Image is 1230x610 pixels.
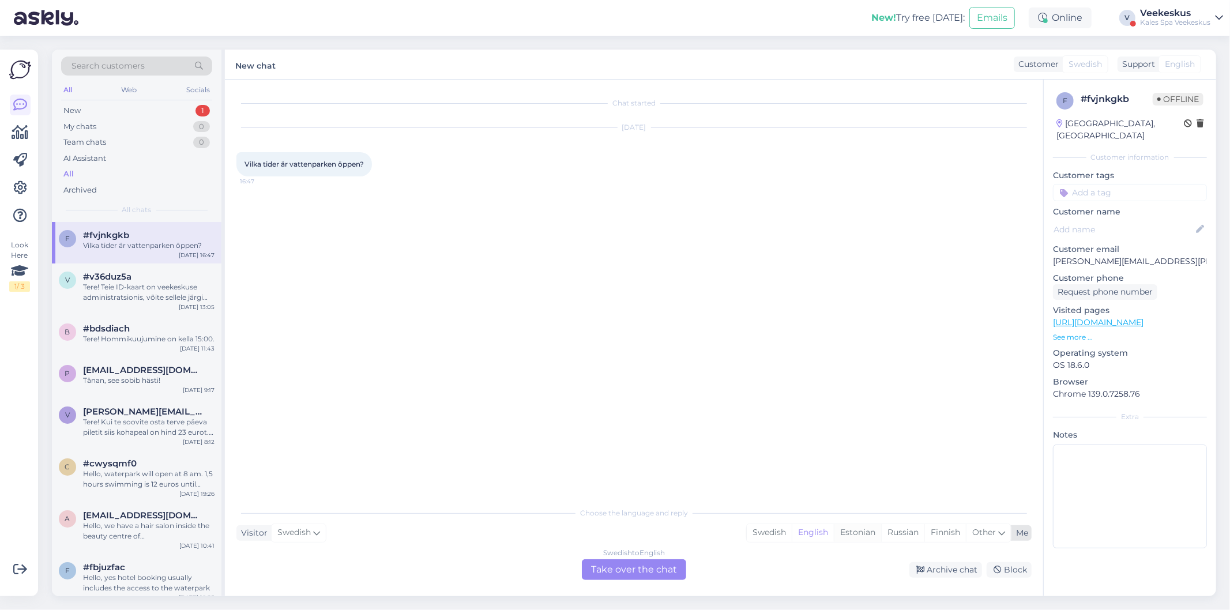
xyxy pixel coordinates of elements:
span: vera.dmukhaylo@gmail.com [83,406,203,417]
span: a [65,514,70,523]
div: [DATE] 10:25 [179,593,215,602]
p: Customer phone [1053,272,1207,284]
div: # fvjnkgkb [1081,92,1153,106]
p: See more ... [1053,332,1207,342]
span: f [65,566,70,575]
span: f [65,234,70,243]
p: Visited pages [1053,304,1207,317]
a: VeekeskusKales Spa Veekeskus [1140,9,1223,27]
b: New! [871,12,896,23]
div: V [1119,10,1135,26]
div: My chats [63,121,96,133]
span: #cwysqmf0 [83,458,137,469]
span: v [65,411,70,419]
div: [DATE] 16:47 [179,251,215,259]
div: Finnish [924,524,966,541]
div: Choose the language and reply [236,508,1032,518]
span: #bdsdiach [83,323,130,334]
div: [GEOGRAPHIC_DATA], [GEOGRAPHIC_DATA] [1056,118,1184,142]
div: Socials [184,82,212,97]
span: angelika_gut@web.de [83,510,203,521]
a: [URL][DOMAIN_NAME] [1053,317,1144,327]
div: Kales Spa Veekeskus [1140,18,1210,27]
p: Customer email [1053,243,1207,255]
span: Vilka tider är vattenparken öppen? [245,160,364,168]
div: [DATE] [236,122,1032,133]
button: Emails [969,7,1015,29]
div: [DATE] 10:41 [179,541,215,550]
div: 0 [193,137,210,148]
p: Customer name [1053,206,1207,218]
span: v [65,276,70,284]
span: c [65,462,70,471]
span: All chats [122,205,152,215]
span: Other [972,527,996,537]
div: 0 [193,121,210,133]
div: Estonian [834,524,881,541]
div: Hello, we have a hair salon inside the beauty centre of [GEOGRAPHIC_DATA], the entrance is on the... [83,521,215,541]
div: Archive chat [909,562,982,578]
div: Tere! Hommikuujumine on kella 15:00. [83,334,215,344]
div: Team chats [63,137,106,148]
span: 16:47 [240,177,283,186]
div: Visitor [236,527,268,539]
p: Browser [1053,376,1207,388]
div: 1 / 3 [9,281,30,292]
div: 1 [195,105,210,116]
p: Customer tags [1053,170,1207,182]
div: Try free [DATE]: [871,11,965,25]
span: Offline [1153,93,1203,106]
div: Tere! Teie ID-kaart on veekeskuse administratsionis, võite sellele järgi tulla. [83,282,215,303]
div: English [792,524,834,541]
div: Hello, yes hotel booking usually includes the access to the waterpark [83,573,215,593]
input: Add a tag [1053,184,1207,201]
div: Support [1118,58,1155,70]
p: Notes [1053,429,1207,441]
div: Hello, waterpark will open at 8 am. 1,5 hours swimming is 12 euros until 15.00 every day. You can... [83,469,215,489]
p: Chrome 139.0.7258.76 [1053,388,1207,400]
p: OS 18.6.0 [1053,359,1207,371]
div: Web [119,82,140,97]
label: New chat [235,57,276,72]
div: Archived [63,184,97,196]
div: Take over the chat [582,559,686,580]
div: All [61,82,74,97]
div: Customer information [1053,152,1207,163]
span: English [1165,58,1195,70]
div: Veekeskus [1140,9,1210,18]
span: #fvjnkgkb [83,230,129,240]
div: [DATE] 11:43 [180,344,215,353]
div: Block [987,562,1032,578]
div: AI Assistant [63,153,106,164]
span: b [65,327,70,336]
span: Swedish [1069,58,1102,70]
p: Operating system [1053,347,1207,359]
span: p [65,369,70,378]
div: Request phone number [1053,284,1157,300]
span: #v36duz5a [83,272,131,282]
div: New [63,105,81,116]
img: Askly Logo [9,59,31,81]
div: All [63,168,74,180]
div: Look Here [9,240,30,292]
div: Tänan, see sobib hästi! [83,375,215,386]
span: Search customers [72,60,145,72]
div: Vilka tider är vattenparken öppen? [83,240,215,251]
p: [PERSON_NAME][EMAIL_ADDRESS][PERSON_NAME][DOMAIN_NAME] [1053,255,1207,268]
div: Extra [1053,412,1207,422]
div: Russian [881,524,924,541]
div: Swedish to English [603,548,665,558]
span: f [1063,96,1067,105]
input: Add name [1054,223,1194,236]
div: Online [1029,7,1092,28]
span: piret.ryster@hotmail.com [83,365,203,375]
span: #fbjuzfac [83,562,125,573]
div: [DATE] 13:05 [179,303,215,311]
div: [DATE] 19:26 [179,489,215,498]
span: Swedish [277,526,311,539]
div: Customer [1014,58,1059,70]
div: Chat started [236,98,1032,108]
div: [DATE] 9:17 [183,386,215,394]
div: Tere! Kui te soovite osta terve päeva piletit siis kohapeal on hind 23 eurot. Hommikupilet enne 1... [83,417,215,438]
div: Me [1011,527,1028,539]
